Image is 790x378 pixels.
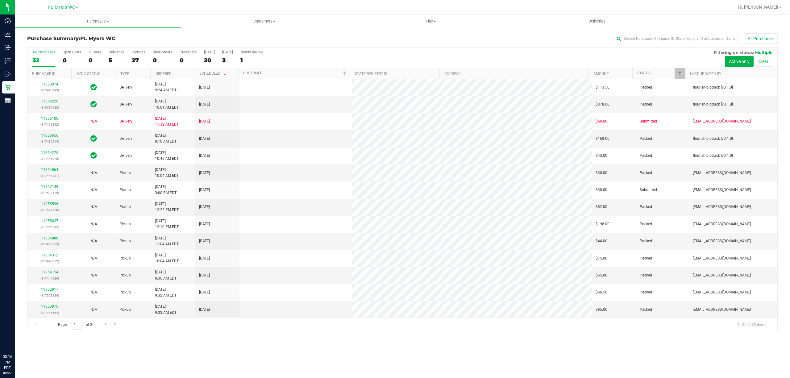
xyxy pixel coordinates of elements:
span: [EMAIL_ADDRESS][DOMAIN_NAME] [693,272,751,278]
a: Filter [675,68,685,79]
span: Packed [640,255,652,261]
span: [DATE] 10:49 AM EDT [155,150,179,162]
span: Pickup [119,289,131,295]
span: Pickup [119,272,131,278]
span: Not Applicable [90,290,97,294]
button: N/A [90,118,97,124]
p: (317448052) [31,258,68,264]
div: [DATE] [204,50,215,54]
span: Not Applicable [90,239,97,243]
span: flourish-biotrack [v0.1.0] [693,136,733,142]
th: Address [439,68,588,79]
span: [DATE] [199,272,210,278]
span: [DATE] 11:04 AM EDT [155,235,179,247]
iframe: Resource center [6,329,25,347]
a: Purchases [15,15,181,28]
span: Deliveries [580,19,614,24]
span: Not Applicable [90,307,97,312]
span: Packed [640,289,652,295]
span: Not Applicable [90,222,97,226]
button: N/A [90,238,97,244]
p: (317509179) [31,190,68,196]
span: flourish-biotrack [v0.1.0] [693,85,733,90]
div: PickUps [132,50,145,54]
span: $82.00 [596,204,607,210]
a: 11855596 [41,202,58,206]
span: [DATE] [199,221,210,227]
span: $196.00 [596,221,609,227]
a: Type [120,72,129,76]
span: Delivery [119,102,132,107]
button: N/A [90,307,97,313]
p: (317471556) [31,207,68,213]
span: [DATE] 10:01 AM EDT [155,98,179,110]
inline-svg: Inbound [5,44,11,51]
span: Customers [181,19,347,24]
span: Pickup [119,221,131,227]
span: $75.00 [596,255,607,261]
div: 32 [32,57,55,64]
span: In Sync [90,151,97,160]
input: 1 [71,320,82,330]
a: 11855100 [41,116,58,121]
span: Pickup [119,238,131,244]
p: 03:16 PM EDT [3,354,12,371]
a: 11853916 [41,304,58,309]
a: 11854064 [41,168,58,172]
span: Multiple [755,50,772,55]
a: Customer [243,71,262,75]
span: [EMAIL_ADDRESS][DOMAIN_NAME] [693,221,751,227]
span: [DATE] [199,153,210,159]
a: Purchase ID [32,72,56,76]
span: [DATE] [199,170,210,176]
span: 1 - 20 of 32 items [732,320,771,329]
span: [EMAIL_ADDRESS][DOMAIN_NAME] [693,255,751,261]
span: Pickup [119,255,131,261]
span: $44.00 [596,238,607,244]
span: [EMAIL_ADDRESS][DOMAIN_NAME] [693,170,751,176]
span: Packed [640,307,652,313]
div: 0 [153,57,172,64]
p: (317458565) [31,241,68,247]
span: flourish-biotrack [v0.1.0] [693,153,733,159]
span: Pickup [119,170,131,176]
p: (317444221) [31,173,68,179]
div: 0 [63,57,81,64]
span: [DATE] 9:10 AM EDT [155,133,177,144]
div: 5 [109,57,124,64]
inline-svg: Reports [5,98,11,104]
span: [DATE] 10:04 AM EDT [155,167,179,179]
a: Go to the last page [111,320,120,328]
p: (317392120) [31,293,68,298]
span: [DATE] [199,238,210,244]
span: Packed [640,238,652,244]
span: Packed [640,85,652,90]
span: Filtering on status: [714,50,754,55]
span: Pickup [119,187,131,193]
a: Status [637,71,651,75]
div: 1 [240,57,263,64]
span: Ft. Myers WC [48,5,75,10]
button: N/A [90,170,97,176]
button: All Purchases [744,33,778,44]
a: Filter [340,68,350,79]
span: Delivery [119,118,132,124]
div: Pre-orders [180,50,197,54]
a: Customers [181,15,347,28]
a: State Registry ID [355,72,387,76]
a: Ordered [156,72,172,76]
span: [DATE] 9:32 AM EDT [155,287,177,298]
h3: Purchase Summary: [27,36,277,41]
span: [EMAIL_ADDRESS][DOMAIN_NAME] [693,118,751,124]
span: [DATE] 9:36 AM EDT [155,269,177,281]
span: flourish-biotrack [v0.1.0] [693,102,733,107]
button: N/A [90,187,97,193]
span: In Sync [90,134,97,143]
span: Submitted [640,187,657,193]
span: [EMAIL_ADDRESS][DOMAIN_NAME] [693,289,751,295]
a: Amount [593,72,609,76]
div: 3 [222,57,233,64]
a: Go to the next page [101,320,110,328]
a: 11852917 [41,287,58,292]
span: Purchases [15,19,181,24]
